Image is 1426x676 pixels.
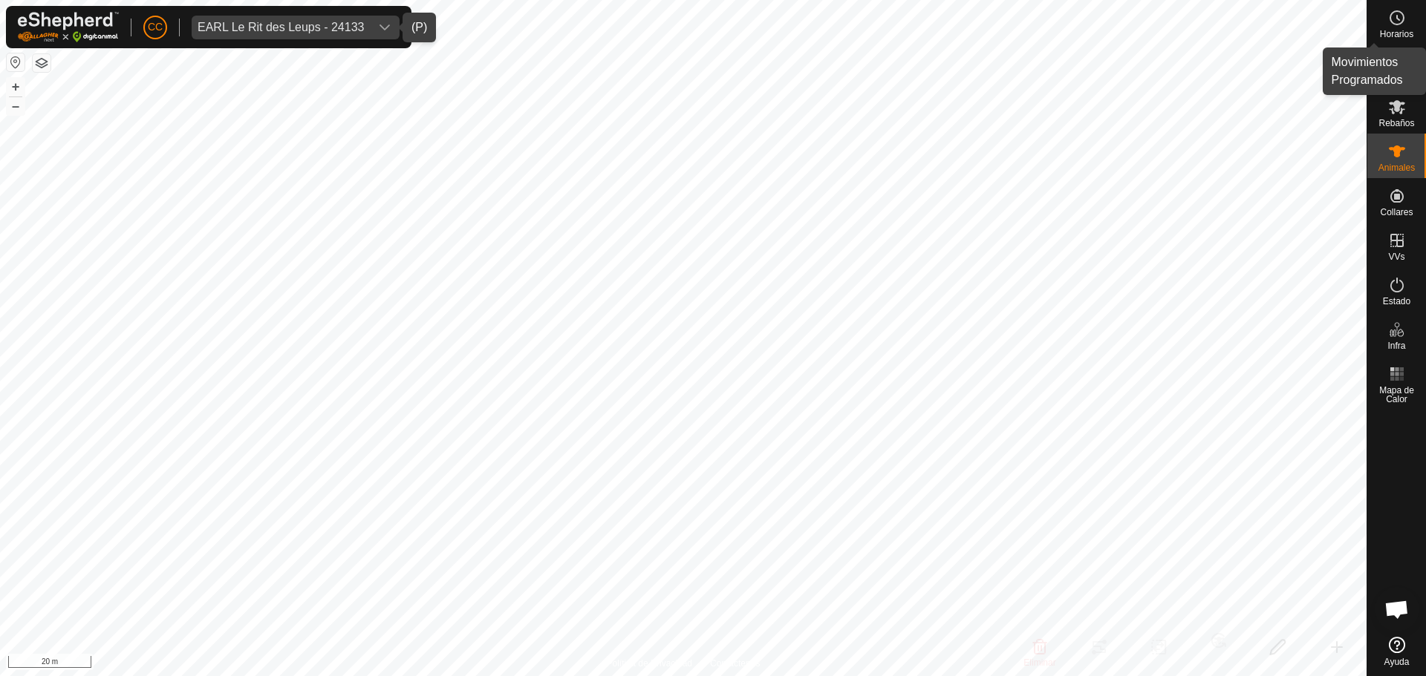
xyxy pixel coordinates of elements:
span: VVs [1388,252,1404,261]
span: EARL Le Rit des Leups - 24133 [192,16,370,39]
a: Contáctenos [710,657,760,670]
span: Estado [1383,297,1410,306]
span: Ayuda [1384,657,1410,666]
span: CC [148,19,163,35]
button: Capas del Mapa [33,54,51,72]
span: Horarios [1380,30,1413,39]
span: Rebaños [1378,119,1414,128]
button: – [7,97,25,115]
span: Alertas [1383,74,1410,83]
span: Infra [1387,341,1405,350]
a: Política de Privacidad [607,657,692,670]
a: Ayuda [1367,631,1426,672]
button: + [7,78,25,96]
div: Open chat [1375,587,1419,631]
img: Logo Gallagher [18,12,119,42]
span: Collares [1380,208,1413,217]
div: dropdown trigger [370,16,400,39]
button: Restablecer Mapa [7,53,25,71]
span: Mapa de Calor [1371,386,1422,404]
div: EARL Le Rit des Leups - 24133 [198,22,364,33]
span: Animales [1378,163,1415,172]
